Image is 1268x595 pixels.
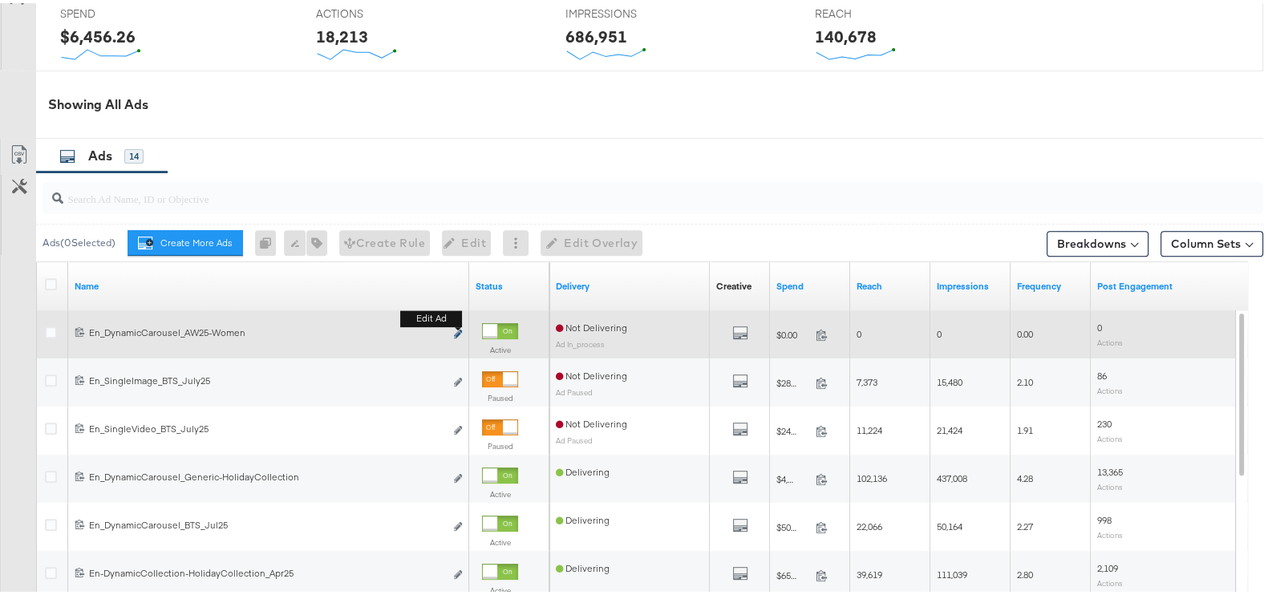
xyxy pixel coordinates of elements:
sub: Actions [1097,431,1123,440]
a: The average number of times your ad was served to each person. [1017,277,1084,289]
span: $655.51 [776,566,809,578]
label: Active [482,342,518,352]
span: 15,480 [937,373,962,385]
sub: Ad Paused [556,432,593,442]
span: 21,424 [937,421,962,433]
span: 7,373 [857,373,877,385]
span: 1.91 [1017,421,1033,433]
span: 111,039 [937,565,967,577]
label: Paused [482,438,518,448]
span: Ads [88,144,112,160]
div: 18,213 [316,22,368,45]
label: Active [482,534,518,544]
label: Paused [482,390,518,400]
sub: Actions [1097,334,1123,344]
span: IMPRESSIONS [565,3,686,18]
span: SPEND [60,3,180,18]
div: En_DynamicCarousel_AW25-Women [89,323,444,336]
span: 102,136 [857,469,887,481]
span: 2.27 [1017,517,1033,529]
span: REACH [815,3,935,18]
button: Create More Ads [128,227,243,253]
span: 22,066 [857,517,882,529]
span: 0 [937,325,942,337]
span: 39,619 [857,565,882,577]
span: 13,365 [1097,463,1123,475]
span: $503.63 [776,518,809,530]
label: Active [482,582,518,593]
span: 437,008 [937,469,967,481]
input: Search Ad Name, ID or Objective [63,173,1153,204]
a: Shows the creative associated with your ad. [716,277,751,289]
div: En_DynamicCarousel_Generic-HolidayCollection [89,467,444,480]
span: Delivering [556,463,610,475]
button: Column Sets [1161,228,1263,253]
span: 0 [857,325,861,337]
span: $28.46 [776,374,809,386]
span: 2.80 [1017,565,1033,577]
a: The number of times your ad was served. On mobile apps an ad is counted as served the first time ... [937,277,1004,289]
span: Not Delivering [556,415,627,427]
b: Edit ad [400,307,462,324]
div: En_SingleImage_BTS_July25 [89,371,444,384]
span: Not Delivering [556,366,627,378]
span: ACTIONS [316,3,436,18]
span: 2,109 [1097,559,1118,571]
sub: Actions [1097,527,1123,536]
span: $4,778.39 [776,470,809,482]
span: $24.01 [776,422,809,434]
span: 230 [1097,415,1112,427]
span: Delivering [556,559,610,571]
div: 0 [255,227,284,253]
span: 2.10 [1017,373,1033,385]
sub: Actions [1097,479,1123,488]
div: Creative [716,277,751,289]
label: Active [482,486,518,496]
a: The total amount spent to date. [776,277,844,289]
button: Edit ad [453,323,463,340]
sub: Actions [1097,575,1123,585]
sub: Actions [1097,382,1123,392]
div: $6,456.26 [60,22,136,45]
a: Shows the current state of your Ad. [476,277,543,289]
sub: Ad Paused [556,384,593,394]
span: Delivering [556,511,610,523]
a: The number of people your ad was served to. [857,277,924,289]
a: Ad Name. [75,277,463,289]
a: The number of actions related to your Page's posts as a result of your ad. [1097,277,1245,289]
div: En-DynamicCollection-HolidayCollection_Apr25 [89,564,444,577]
span: 998 [1097,511,1112,523]
div: Ads ( 0 Selected) [43,233,115,247]
span: 11,224 [857,421,882,433]
span: 4.28 [1017,469,1033,481]
span: Not Delivering [556,318,627,330]
span: $0.00 [776,326,809,338]
span: 0 [1097,318,1102,330]
div: 14 [124,146,144,160]
div: 140,678 [815,22,877,45]
span: 50,164 [937,517,962,529]
div: En_DynamicCarousel_BTS_Jul25 [89,516,444,528]
sub: Ad In_process [556,336,605,346]
span: 0.00 [1017,325,1033,337]
div: 686,951 [565,22,627,45]
a: Reflects the ability of your Ad to achieve delivery. [556,277,703,289]
div: Showing All Ads [48,92,1263,111]
button: Breakdowns [1047,228,1148,253]
div: En_SingleVideo_BTS_July25 [89,419,444,432]
span: 86 [1097,366,1107,378]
